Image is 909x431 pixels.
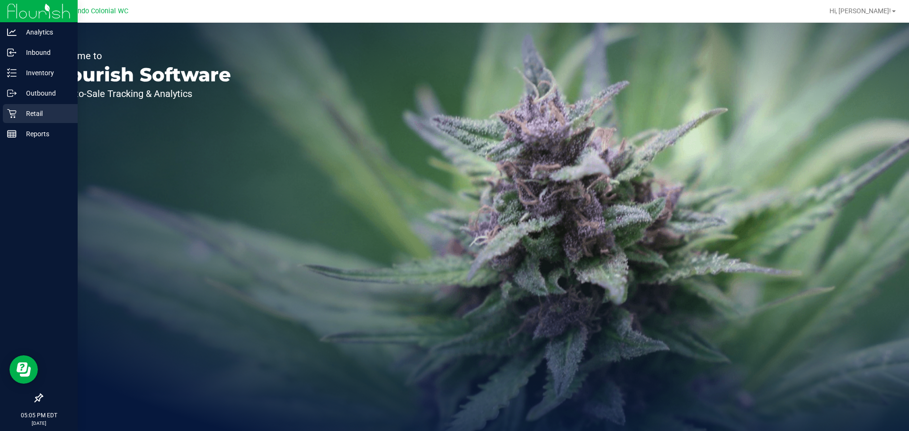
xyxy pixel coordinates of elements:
[4,411,73,420] p: 05:05 PM EDT
[7,48,17,57] inline-svg: Inbound
[17,108,73,119] p: Retail
[17,67,73,79] p: Inventory
[7,27,17,37] inline-svg: Analytics
[17,128,73,140] p: Reports
[51,89,231,98] p: Seed-to-Sale Tracking & Analytics
[51,51,231,61] p: Welcome to
[4,420,73,427] p: [DATE]
[829,7,891,15] span: Hi, [PERSON_NAME]!
[17,88,73,99] p: Outbound
[51,65,231,84] p: Flourish Software
[17,47,73,58] p: Inbound
[17,26,73,38] p: Analytics
[7,88,17,98] inline-svg: Outbound
[65,7,128,15] span: Orlando Colonial WC
[9,355,38,384] iframe: Resource center
[7,129,17,139] inline-svg: Reports
[7,109,17,118] inline-svg: Retail
[7,68,17,78] inline-svg: Inventory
